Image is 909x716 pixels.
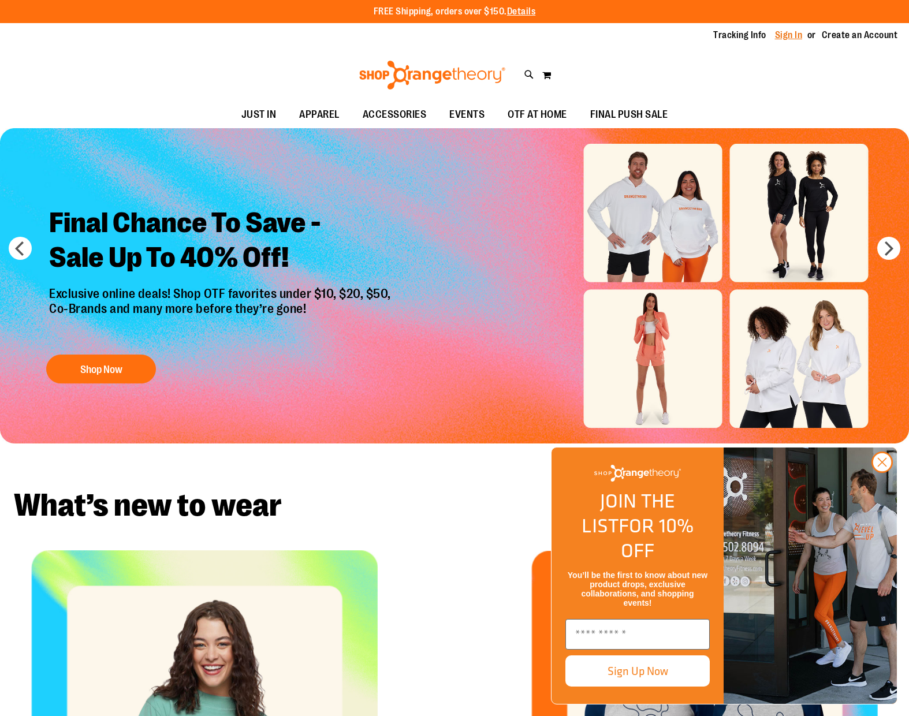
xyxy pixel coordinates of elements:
[539,435,909,716] div: FLYOUT Form
[590,102,668,128] span: FINAL PUSH SALE
[449,102,485,128] span: EVENTS
[507,6,536,17] a: Details
[288,102,351,128] a: APPAREL
[565,619,710,650] input: Enter email
[579,102,680,128] a: FINAL PUSH SALE
[594,465,681,482] img: Shop Orangetheory
[871,452,893,473] button: Close dialog
[438,102,496,128] a: EVENTS
[822,29,898,42] a: Create an Account
[496,102,579,128] a: OTF AT HOME
[374,5,536,18] p: FREE Shipping, orders over $150.
[568,570,707,607] span: You’ll be the first to know about new product drops, exclusive collaborations, and shopping events!
[619,511,694,565] span: FOR 10% OFF
[40,197,403,389] a: Final Chance To Save -Sale Up To 40% Off! Exclusive online deals! Shop OTF favorites under $10, $...
[351,102,438,128] a: ACCESSORIES
[775,29,803,42] a: Sign In
[565,655,710,687] button: Sign Up Now
[9,237,32,260] button: prev
[877,237,900,260] button: next
[713,29,766,42] a: Tracking Info
[363,102,427,128] span: ACCESSORIES
[357,61,507,89] img: Shop Orangetheory
[241,102,277,128] span: JUST IN
[582,486,675,540] span: JOIN THE LIST
[230,102,288,128] a: JUST IN
[46,355,156,383] button: Shop Now
[40,286,403,343] p: Exclusive online deals! Shop OTF favorites under $10, $20, $50, Co-Brands and many more before th...
[508,102,567,128] span: OTF AT HOME
[724,447,897,704] img: Shop Orangtheory
[40,197,403,286] h2: Final Chance To Save - Sale Up To 40% Off!
[14,490,895,521] h2: What’s new to wear
[299,102,340,128] span: APPAREL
